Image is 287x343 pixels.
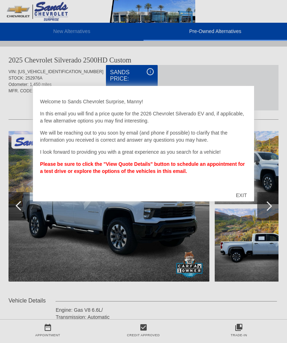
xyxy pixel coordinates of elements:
[40,98,247,105] p: Welcome to Sands Chevrolet Surprise, Manny!
[40,148,247,156] p: I look forward to providing you with a great experience as you search for a vehicle!
[40,129,247,143] p: We will be reaching out to you soon by email (and phone if possible) to clarify that the informat...
[229,185,254,206] div: EXIT
[40,161,245,174] strong: Please be sure to click the "View Quote Details" button to schedule an appointment for a test dri...
[40,110,247,124] p: In this email you will find a price quote for the 2026 Chevrolet Silverado EV and, if applicable,...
